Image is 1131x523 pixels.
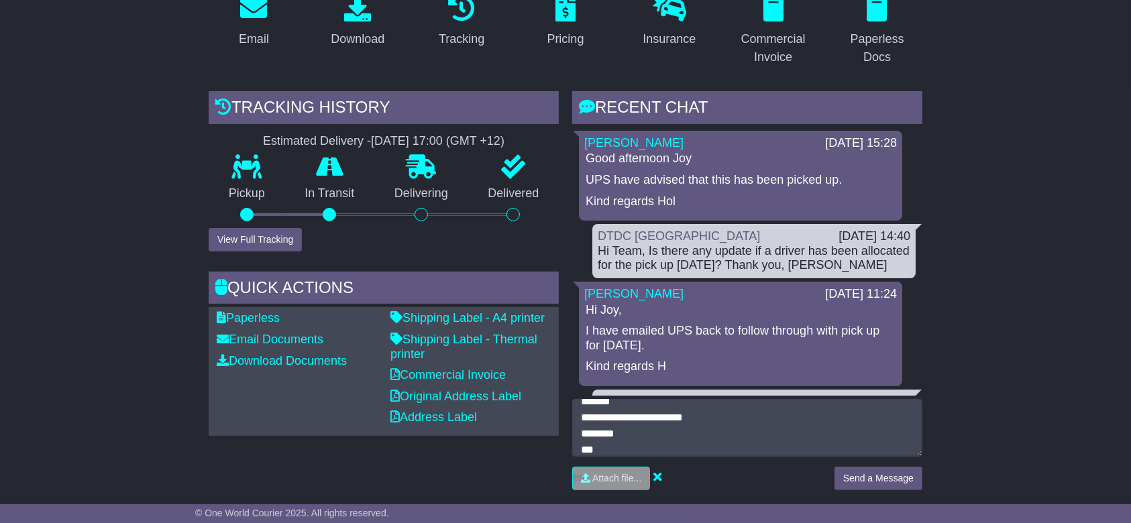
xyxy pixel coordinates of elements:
[285,186,375,201] p: In Transit
[374,186,468,201] p: Delivering
[572,91,922,127] div: RECENT CHAT
[586,152,896,166] p: Good afternoon Joy
[825,287,897,302] div: [DATE] 11:24
[598,229,760,243] a: DTDC [GEOGRAPHIC_DATA]
[586,303,896,318] p: Hi Joy,
[825,136,897,151] div: [DATE] 15:28
[209,134,559,149] div: Estimated Delivery -
[468,186,559,201] p: Delivered
[586,194,896,209] p: Kind regards Hol
[209,186,285,201] p: Pickup
[390,333,537,361] a: Shipping Label - Thermal printer
[586,173,896,188] p: UPS have advised that this has been picked up.
[586,359,896,374] p: Kind regards H
[209,91,559,127] div: Tracking history
[598,395,760,408] a: DTDC [GEOGRAPHIC_DATA]
[209,228,302,251] button: View Full Tracking
[586,324,896,353] p: I have emailed UPS back to follow through with pick up for [DATE].
[439,30,484,48] div: Tracking
[217,311,280,325] a: Paperless
[390,368,506,382] a: Commercial Invoice
[195,508,389,518] span: © One World Courier 2025. All rights reserved.
[239,30,269,48] div: Email
[839,395,910,410] div: [DATE] 11:14
[331,30,384,48] div: Download
[217,333,323,346] a: Email Documents
[841,30,914,66] div: Paperless Docs
[737,30,810,66] div: Commercial Invoice
[209,272,559,308] div: Quick Actions
[371,134,504,149] div: [DATE] 17:00 (GMT +12)
[839,229,910,244] div: [DATE] 14:40
[390,410,477,424] a: Address Label
[643,30,696,48] div: Insurance
[217,354,347,367] a: Download Documents
[390,311,545,325] a: Shipping Label - A4 printer
[390,390,521,403] a: Original Address Label
[547,30,584,48] div: Pricing
[584,136,684,150] a: [PERSON_NAME]
[584,287,684,300] a: [PERSON_NAME]
[598,244,910,273] div: Hi Team, Is there any update if a driver has been allocated for the pick up [DATE]? Thank you, [P...
[834,467,922,490] button: Send a Message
